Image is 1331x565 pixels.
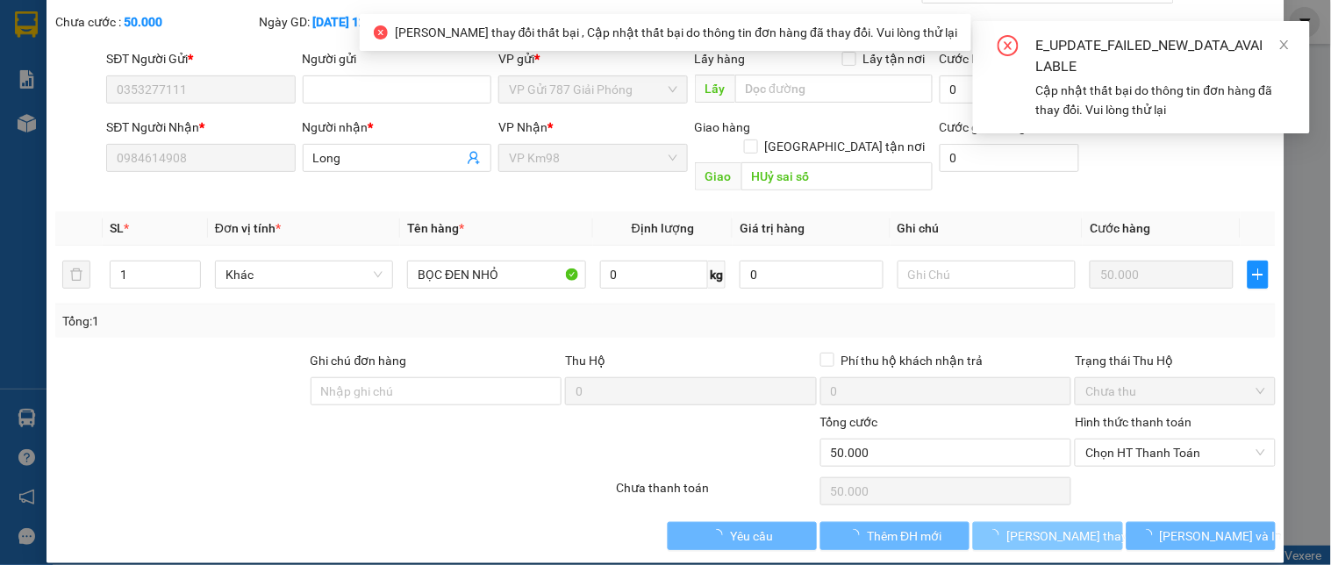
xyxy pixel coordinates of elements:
[834,351,991,370] span: Phí thu hộ khách nhận trả
[1248,261,1269,289] button: plus
[110,221,124,235] span: SL
[668,522,817,550] button: Yêu cầu
[940,120,1027,134] label: Cước giao hàng
[940,144,1080,172] input: Cước giao hàng
[498,120,547,134] span: VP Nhận
[303,118,491,137] div: Người nhận
[867,526,941,546] span: Thêm ĐH mới
[407,221,464,235] span: Tên hàng
[740,221,805,235] span: Giá trị hàng
[106,49,295,68] div: SĐT Người Gửi
[898,261,1076,289] input: Ghi Chú
[1127,522,1276,550] button: [PERSON_NAME] và In
[1085,378,1264,404] span: Chưa thu
[395,25,957,39] span: [PERSON_NAME] thay đổi thất bại , Cập nhật thất bại do thông tin đơn hàng đã thay đổi. Vui lòng t...
[509,76,676,103] span: VP Gửi 787 Giải Phóng
[1036,81,1289,119] div: Cập nhật thất bại do thông tin đơn hàng đã thay đổi. Vui lòng thử lại
[711,529,730,541] span: loading
[303,49,491,68] div: Người gửi
[820,415,878,429] span: Tổng cước
[509,145,676,171] span: VP Km98
[106,118,295,137] div: SĐT Người Nhận
[55,12,255,32] div: Chưa cước :
[1075,415,1191,429] label: Hình thức thanh toán
[940,52,1019,66] label: Cước lấy hàng
[124,15,162,29] b: 50.000
[632,221,694,235] span: Định lượng
[311,354,407,368] label: Ghi chú đơn hàng
[1006,526,1147,546] span: [PERSON_NAME] thay đổi
[1249,268,1268,282] span: plus
[1160,526,1283,546] span: [PERSON_NAME] và In
[498,49,687,68] div: VP gửi
[225,261,383,288] span: Khác
[987,529,1006,541] span: loading
[1278,39,1291,51] span: close
[695,75,735,103] span: Lấy
[695,162,741,190] span: Giao
[467,151,481,165] span: user-add
[565,354,605,368] span: Thu Hộ
[695,120,751,134] span: Giao hàng
[735,75,933,103] input: Dọc đường
[62,261,90,289] button: delete
[260,12,460,32] div: Ngày GD:
[1075,351,1275,370] div: Trạng thái Thu Hộ
[940,75,1080,104] input: Cước lấy hàng
[374,25,388,39] span: close-circle
[998,35,1019,60] span: close-circle
[695,52,746,66] span: Lấy hàng
[973,522,1122,550] button: [PERSON_NAME] thay đổi
[311,377,562,405] input: Ghi chú đơn hàng
[313,15,384,29] b: [DATE] 12:13
[1085,440,1264,466] span: Chọn HT Thanh Toán
[820,522,970,550] button: Thêm ĐH mới
[215,221,281,235] span: Đơn vị tính
[856,49,933,68] span: Lấy tận nơi
[407,261,585,289] input: VD: Bàn, Ghế
[730,526,773,546] span: Yêu cầu
[708,261,726,289] span: kg
[741,162,933,190] input: Dọc đường
[614,478,818,509] div: Chưa thanh toán
[891,211,1083,246] th: Ghi chú
[62,311,515,331] div: Tổng: 1
[1090,261,1234,289] input: 0
[758,137,933,156] span: [GEOGRAPHIC_DATA] tận nơi
[1036,35,1289,77] div: E_UPDATE_FAILED_NEW_DATA_AVAILABLE
[848,529,867,541] span: loading
[1141,529,1160,541] span: loading
[1090,221,1150,235] span: Cước hàng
